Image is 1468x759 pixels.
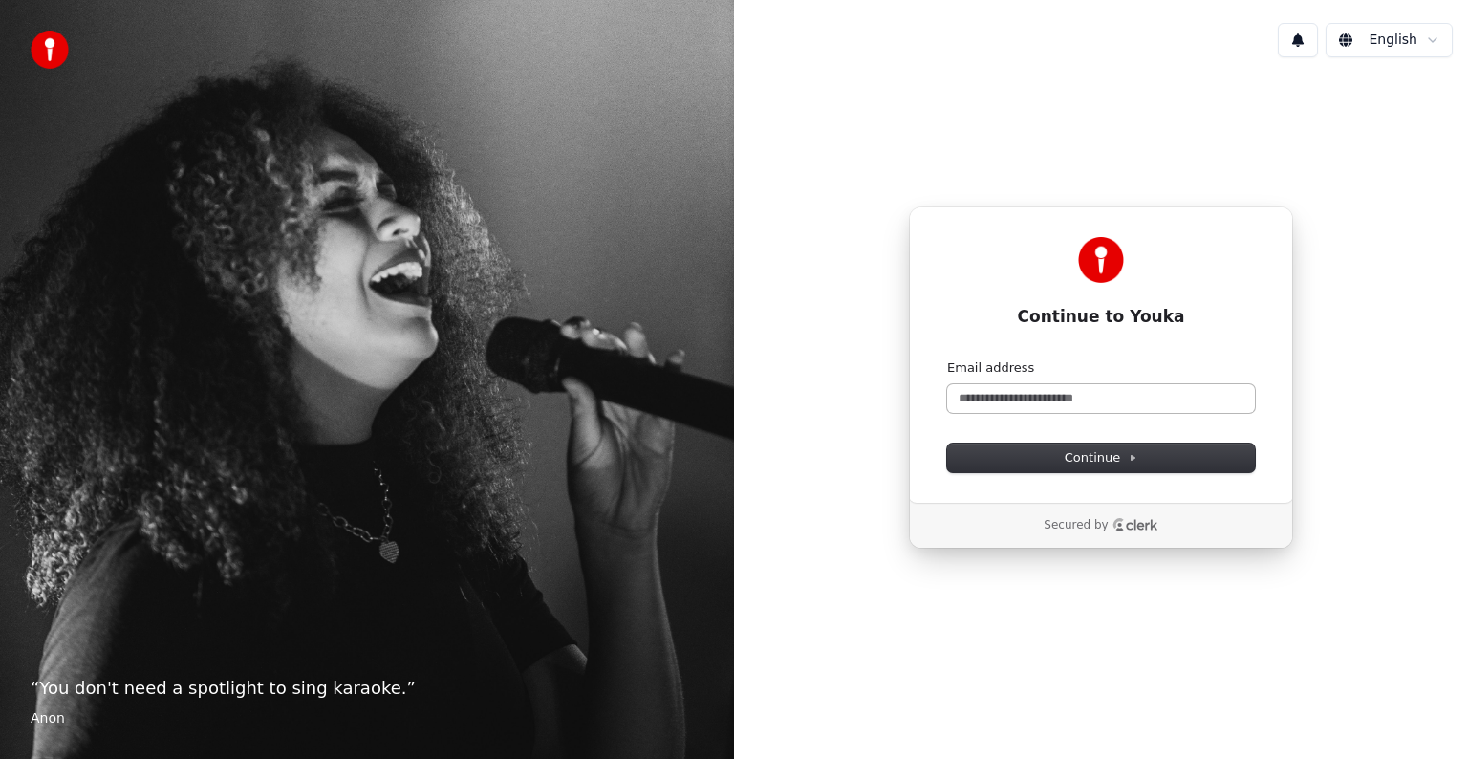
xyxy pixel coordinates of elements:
[947,306,1255,329] h1: Continue to Youka
[1065,449,1137,466] span: Continue
[947,359,1034,377] label: Email address
[1112,518,1158,531] a: Clerk logo
[31,675,703,702] p: “ You don't need a spotlight to sing karaoke. ”
[1044,518,1108,533] p: Secured by
[1078,237,1124,283] img: Youka
[947,444,1255,472] button: Continue
[31,709,703,728] footer: Anon
[31,31,69,69] img: youka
